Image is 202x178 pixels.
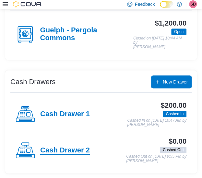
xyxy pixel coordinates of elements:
[135,1,155,7] span: Feedback
[10,78,55,86] h3: Cash Drawers
[163,79,188,85] span: New Drawer
[161,102,186,109] h3: $200.00
[190,0,196,8] span: SD
[126,154,186,163] p: Cashed Out on [DATE] 9:55 PM by [PERSON_NAME]
[160,147,186,153] span: Cashed Out
[151,75,192,88] button: New Drawer
[166,111,184,117] span: Cashed In
[40,110,90,118] h4: Cash Drawer 1
[169,138,186,145] h3: $0.00
[13,1,42,7] img: Cova
[127,118,186,127] p: Cashed In on [DATE] 10:47 AM by [PERSON_NAME]
[163,111,186,117] span: Cashed In
[160,1,173,8] input: Dark Mode
[40,146,90,155] h4: Cash Drawer 2
[133,36,186,50] p: Closed on [DATE] 10:44 AM by [PERSON_NAME]
[174,29,184,35] span: Open
[185,0,186,8] p: |
[189,0,197,8] div: Sarah Dunlop
[40,26,133,42] h4: Guelph - Pergola Commons
[171,28,186,35] span: Open
[155,19,186,27] h3: $1,200.00
[163,147,184,153] span: Cashed Out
